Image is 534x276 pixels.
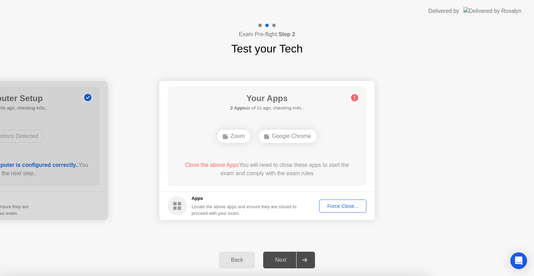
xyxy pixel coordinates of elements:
[221,257,253,263] div: Back
[463,7,521,15] img: Delivered by Rosalyn
[192,195,297,202] h5: Apps
[230,105,304,112] h5: as of 1s ago, checking in4s..
[185,162,239,168] span: Close the above Apps
[322,203,364,209] div: Force Close...
[230,105,245,111] b: 2 Apps
[192,203,297,217] div: Locate the above apps and ensure they are closed to proceed with your exam.
[278,31,295,37] b: Step 2
[239,30,295,39] h4: Exam Pre-flight:
[217,130,250,143] div: Zoom
[265,257,296,263] div: Next
[230,92,304,105] h1: Your Apps
[259,130,317,143] div: Google Chrome
[428,7,459,15] div: Delivered by
[231,40,303,57] h1: Test your Tech
[510,252,527,269] div: Open Intercom Messenger
[178,161,357,178] div: You will need to close these apps to start the exam and comply with the exam rules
